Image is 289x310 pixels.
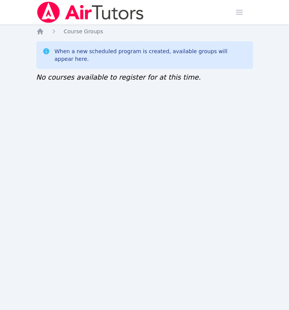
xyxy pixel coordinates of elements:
[36,73,201,81] span: No courses available to register for at this time.
[64,28,103,34] span: Course Groups
[55,47,247,63] div: When a new scheduled program is created, available groups will appear here.
[64,28,103,35] a: Course Groups
[36,2,144,23] img: Air Tutors
[36,28,253,35] nav: Breadcrumb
